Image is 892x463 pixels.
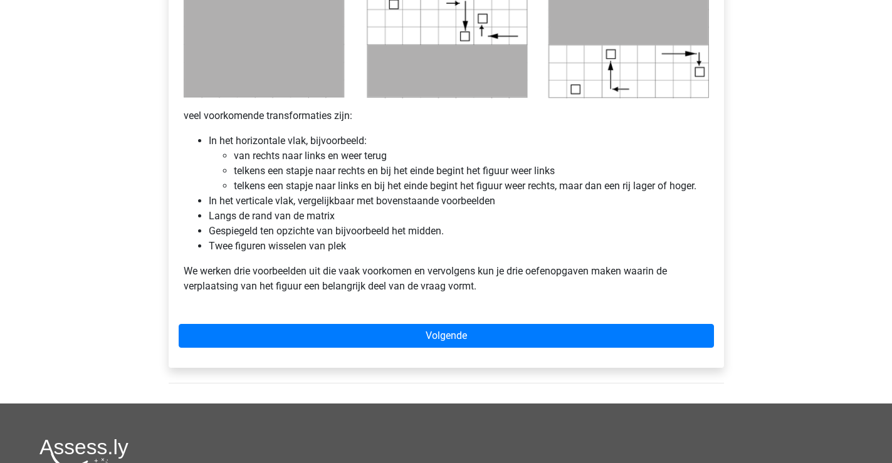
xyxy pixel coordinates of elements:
[234,148,709,164] li: van rechts naar links en weer terug
[179,324,714,348] a: Volgende
[209,133,709,194] li: In het horizontale vlak, bijvoorbeeld:
[209,194,709,209] li: In het verticale vlak, vergelijkbaar met bovenstaande voorbeelden
[209,239,709,254] li: Twee figuren wisselen van plek
[184,108,709,123] p: veel voorkomende transformaties zijn:
[234,164,709,179] li: telkens een stapje naar rechts en bij het einde begint het figuur weer links
[184,264,709,294] p: We werken drie voorbeelden uit die vaak voorkomen en vervolgens kun je drie oefenopgaven maken wa...
[234,179,709,194] li: telkens een stapje naar links en bij het einde begint het figuur weer rechts, maar dan een rij la...
[209,224,709,239] li: Gespiegeld ten opzichte van bijvoorbeeld het midden.
[209,209,709,224] li: Langs de rand van de matrix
